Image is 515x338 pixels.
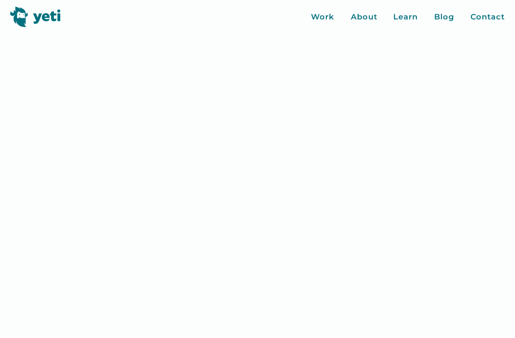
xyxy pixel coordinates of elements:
[393,11,418,23] a: Learn
[471,11,505,23] a: Contact
[351,11,377,23] a: About
[10,7,61,27] img: Yeti logo
[434,11,454,23] a: Blog
[311,11,334,23] a: Work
